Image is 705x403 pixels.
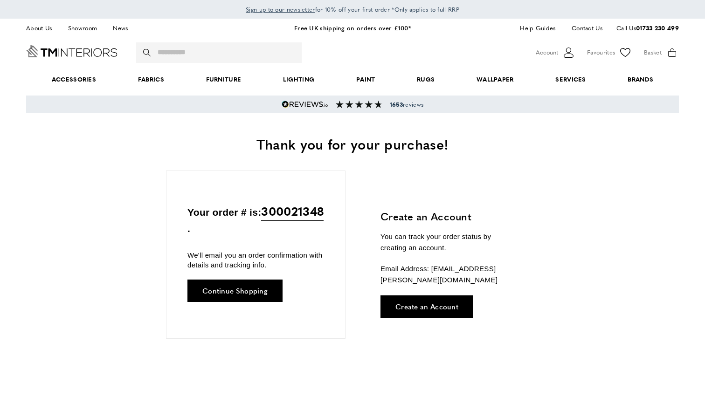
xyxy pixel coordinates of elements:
[336,101,382,108] img: Reviews section
[26,45,117,57] a: Go to Home page
[26,22,59,34] a: About Us
[390,100,403,109] strong: 1653
[380,231,518,253] p: You can track your order status by creating an account.
[246,5,315,14] a: Sign up to our newsletter
[185,65,262,94] a: Furniture
[395,303,458,310] span: Create an Account
[202,287,268,294] span: Continue Shopping
[187,250,324,270] p: We'll email you an order confirmation with details and tracking info.
[607,65,674,94] a: Brands
[587,46,632,60] a: Favourites
[390,101,423,108] span: reviews
[380,209,518,224] h3: Create an Account
[262,65,335,94] a: Lighting
[513,22,562,34] a: Help Guides
[282,101,328,108] img: Reviews.io 5 stars
[380,295,473,318] a: Create an Account
[456,65,534,94] a: Wallpaper
[106,22,135,34] a: News
[31,65,117,94] span: Accessories
[335,65,396,94] a: Paint
[143,42,152,63] button: Search
[256,134,449,154] span: Thank you for your purchase!
[117,65,185,94] a: Fabrics
[294,23,411,32] a: Free UK shipping on orders over £100*
[261,202,324,221] span: 300021348
[187,202,324,237] p: Your order # is: .
[587,48,615,57] span: Favourites
[246,5,459,14] span: for 10% off your first order *Only applies to full RRP
[535,65,607,94] a: Services
[61,22,104,34] a: Showroom
[396,65,456,94] a: Rugs
[187,280,283,302] a: Continue Shopping
[636,23,679,32] a: 01733 230 499
[616,23,679,33] p: Call Us
[536,48,558,57] span: Account
[536,46,575,60] button: Customer Account
[565,22,602,34] a: Contact Us
[380,263,518,286] p: Email Address: [EMAIL_ADDRESS][PERSON_NAME][DOMAIN_NAME]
